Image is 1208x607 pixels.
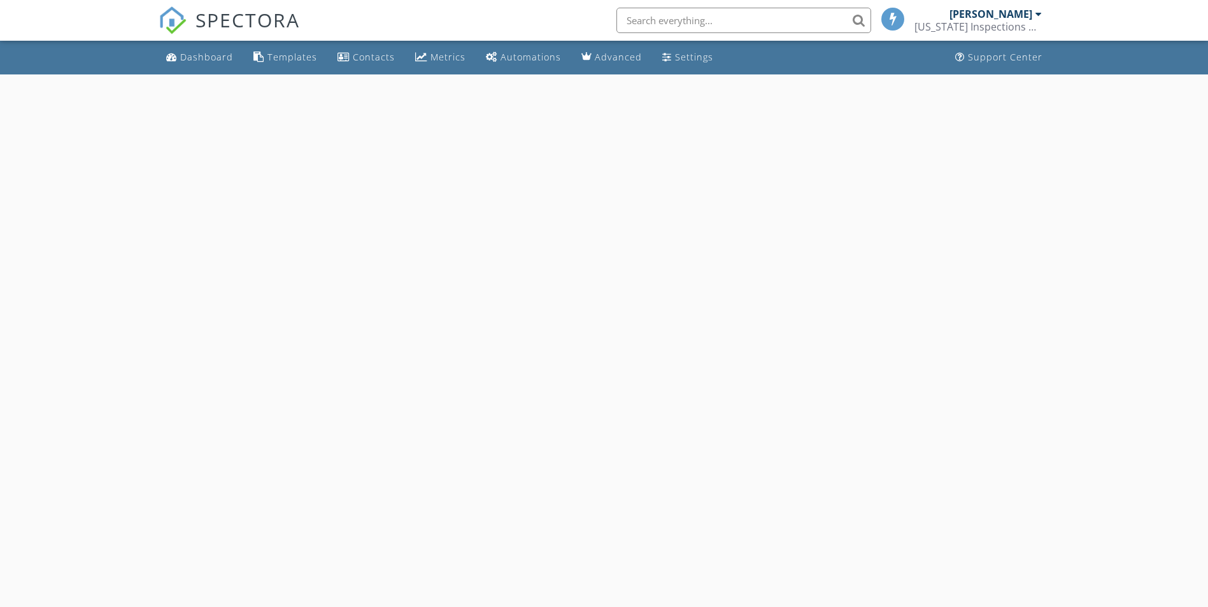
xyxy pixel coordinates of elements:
[616,8,871,33] input: Search everything...
[180,51,233,63] div: Dashboard
[248,46,322,69] a: Templates
[161,46,238,69] a: Dashboard
[267,51,317,63] div: Templates
[595,51,642,63] div: Advanced
[950,46,1048,69] a: Support Center
[949,8,1032,20] div: [PERSON_NAME]
[657,46,718,69] a: Settings
[159,17,300,44] a: SPECTORA
[159,6,187,34] img: The Best Home Inspection Software - Spectora
[576,46,647,69] a: Advanced
[332,46,400,69] a: Contacts
[481,46,566,69] a: Automations (Basic)
[410,46,471,69] a: Metrics
[501,51,561,63] div: Automations
[195,6,300,33] span: SPECTORA
[914,20,1042,33] div: Florida Inspections Group LLC
[353,51,395,63] div: Contacts
[430,51,465,63] div: Metrics
[675,51,713,63] div: Settings
[968,51,1042,63] div: Support Center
